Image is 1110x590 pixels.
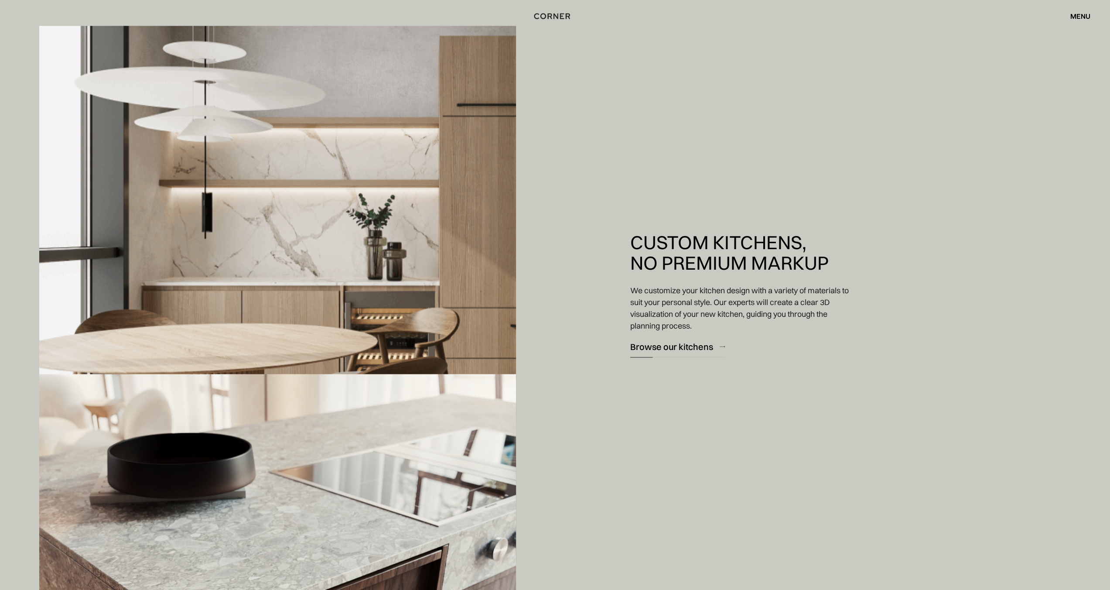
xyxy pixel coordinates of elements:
[511,10,599,22] a: home
[630,233,829,274] h2: Custom Kitchens, No Premium Markup
[39,26,516,564] img: A dining area with light oak kitchen cabinets, quartz backsplash, two open shelves, and undershel...
[1070,13,1090,20] div: menu
[1062,9,1090,24] div: menu
[630,285,854,332] p: We customize your kitchen design with a variety of materials to suit your personal style. Our exp...
[630,336,725,357] a: Browse our kitchens
[630,341,713,353] div: Browse our kitchens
